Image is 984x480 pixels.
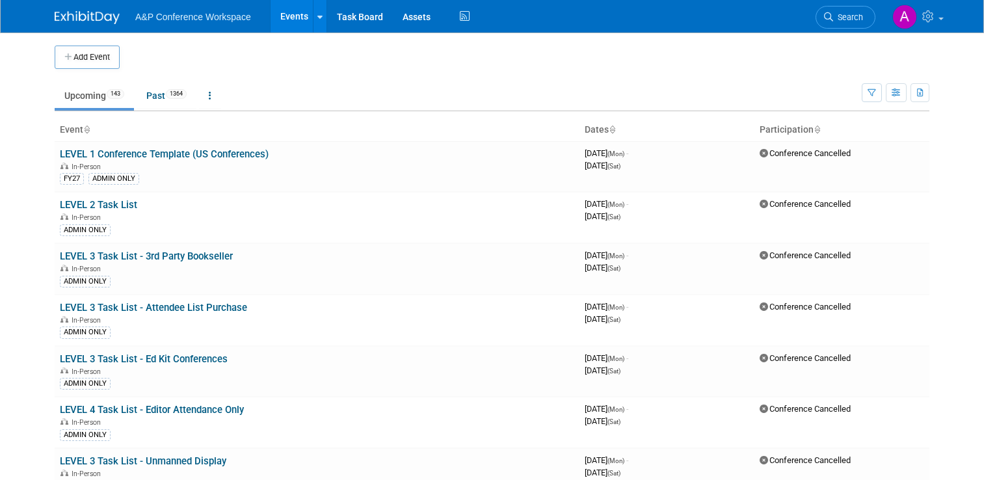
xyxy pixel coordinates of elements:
[607,457,624,464] span: (Mon)
[585,455,628,465] span: [DATE]
[585,366,620,375] span: [DATE]
[585,353,628,363] span: [DATE]
[760,455,851,465] span: Conference Cancelled
[607,213,620,220] span: (Sat)
[607,316,620,323] span: (Sat)
[892,5,917,29] img: Anna Roberts
[135,12,251,22] span: A&P Conference Workspace
[166,89,187,99] span: 1364
[626,199,628,209] span: -
[579,119,754,141] th: Dates
[60,327,111,338] div: ADMIN ONLY
[585,314,620,324] span: [DATE]
[585,199,628,209] span: [DATE]
[72,367,105,376] span: In-Person
[60,302,247,313] a: LEVEL 3 Task List - Attendee List Purchase
[607,265,620,272] span: (Sat)
[754,119,929,141] th: Participation
[607,150,624,157] span: (Mon)
[60,276,111,287] div: ADMIN ONLY
[55,11,120,24] img: ExhibitDay
[626,302,628,312] span: -
[585,416,620,426] span: [DATE]
[137,83,196,108] a: Past1364
[72,265,105,273] span: In-Person
[585,468,620,477] span: [DATE]
[607,470,620,477] span: (Sat)
[60,213,68,220] img: In-Person Event
[60,163,68,169] img: In-Person Event
[60,404,244,416] a: LEVEL 4 Task List - Editor Attendance Only
[760,404,851,414] span: Conference Cancelled
[60,250,233,262] a: LEVEL 3 Task List - 3rd Party Bookseller
[585,161,620,170] span: [DATE]
[55,119,579,141] th: Event
[760,250,851,260] span: Conference Cancelled
[60,470,68,476] img: In-Person Event
[60,173,84,185] div: FY27
[626,404,628,414] span: -
[83,124,90,135] a: Sort by Event Name
[60,224,111,236] div: ADMIN ONLY
[585,404,628,414] span: [DATE]
[60,353,228,365] a: LEVEL 3 Task List - Ed Kit Conferences
[626,455,628,465] span: -
[609,124,615,135] a: Sort by Start Date
[585,148,628,158] span: [DATE]
[585,302,628,312] span: [DATE]
[107,89,124,99] span: 143
[60,455,226,467] a: LEVEL 3 Task List - Unmanned Display
[585,263,620,273] span: [DATE]
[833,12,863,22] span: Search
[60,418,68,425] img: In-Person Event
[60,429,111,441] div: ADMIN ONLY
[607,367,620,375] span: (Sat)
[585,250,628,260] span: [DATE]
[607,201,624,208] span: (Mon)
[760,199,851,209] span: Conference Cancelled
[60,148,269,160] a: LEVEL 1 Conference Template (US Conferences)
[760,148,851,158] span: Conference Cancelled
[607,418,620,425] span: (Sat)
[816,6,875,29] a: Search
[585,211,620,221] span: [DATE]
[55,83,134,108] a: Upcoming143
[626,148,628,158] span: -
[607,163,620,170] span: (Sat)
[72,213,105,222] span: In-Person
[607,355,624,362] span: (Mon)
[607,304,624,311] span: (Mon)
[72,163,105,171] span: In-Person
[760,302,851,312] span: Conference Cancelled
[607,252,624,260] span: (Mon)
[60,199,137,211] a: LEVEL 2 Task List
[760,353,851,363] span: Conference Cancelled
[72,316,105,325] span: In-Person
[60,316,68,323] img: In-Person Event
[60,378,111,390] div: ADMIN ONLY
[60,265,68,271] img: In-Person Event
[60,367,68,374] img: In-Person Event
[626,353,628,363] span: -
[88,173,139,185] div: ADMIN ONLY
[72,418,105,427] span: In-Person
[55,46,120,69] button: Add Event
[607,406,624,413] span: (Mon)
[626,250,628,260] span: -
[814,124,820,135] a: Sort by Participation Type
[72,470,105,478] span: In-Person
